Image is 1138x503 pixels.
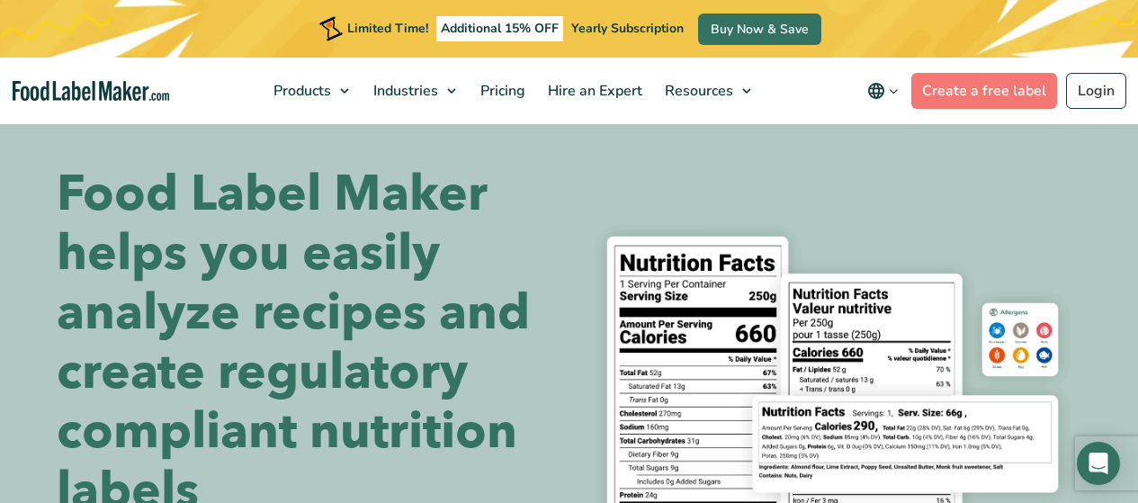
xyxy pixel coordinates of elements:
[475,81,527,101] span: Pricing
[436,16,563,41] span: Additional 15% OFF
[347,20,428,37] span: Limited Time!
[659,81,735,101] span: Resources
[1077,442,1120,485] div: Open Intercom Messenger
[654,58,760,124] a: Resources
[470,58,533,124] a: Pricing
[571,20,684,37] span: Yearly Subscription
[368,81,440,101] span: Industries
[363,58,465,124] a: Industries
[1066,73,1126,109] a: Login
[911,73,1057,109] a: Create a free label
[263,58,358,124] a: Products
[542,81,644,101] span: Hire an Expert
[268,81,333,101] span: Products
[537,58,650,124] a: Hire an Expert
[698,13,821,45] a: Buy Now & Save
